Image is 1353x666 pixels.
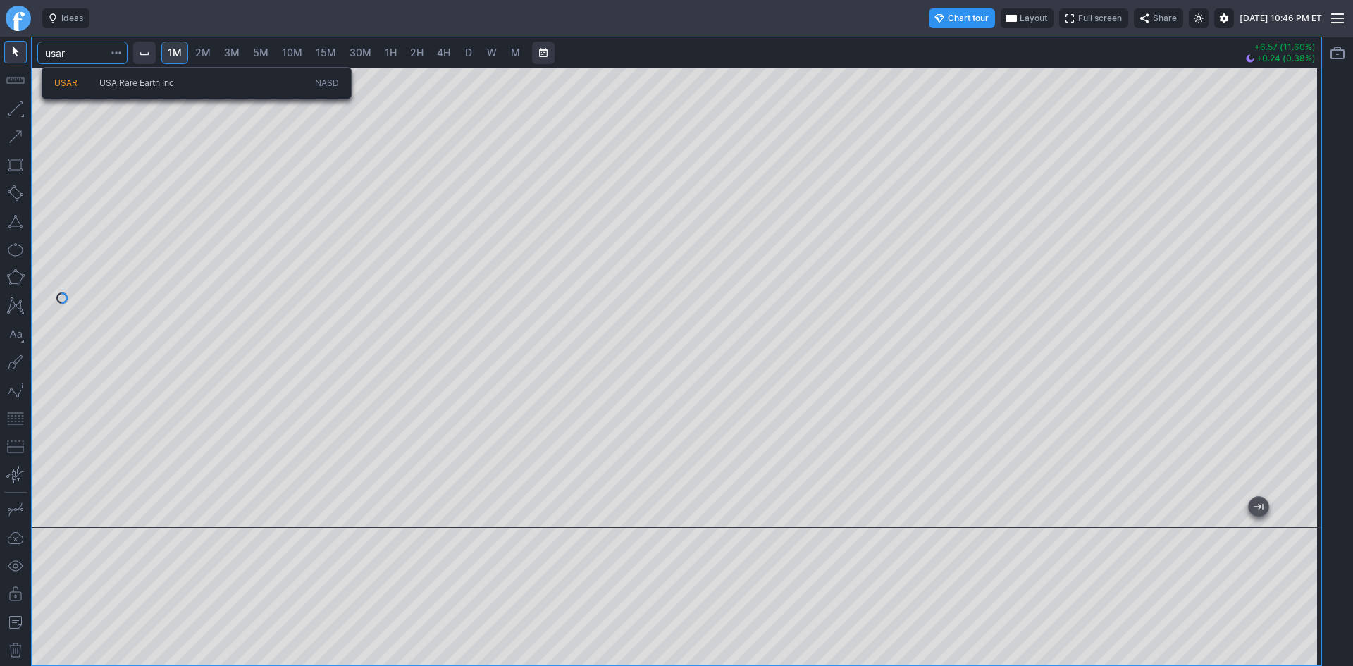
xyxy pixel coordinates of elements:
[4,238,27,261] button: Ellipse
[929,8,995,28] button: Chart tour
[4,154,27,176] button: Rectangle
[1214,8,1234,28] button: Settings
[1240,11,1322,25] span: [DATE] 10:46 PM ET
[1059,8,1128,28] button: Full screen
[276,42,309,64] a: 10M
[4,266,27,289] button: Polygon
[218,42,246,64] a: 3M
[1020,11,1047,25] span: Layout
[1326,42,1349,64] button: Portfolio watchlist
[385,47,397,58] span: 1H
[350,47,371,58] span: 30M
[4,210,27,233] button: Triangle
[4,97,27,120] button: Line
[532,42,555,64] button: Range
[431,42,457,64] a: 4H
[511,47,520,58] span: M
[4,611,27,634] button: Add note
[1246,43,1316,51] p: +6.57 (11.60%)
[195,47,211,58] span: 2M
[4,295,27,317] button: XABCD
[1153,11,1177,25] span: Share
[4,41,27,63] button: Mouse
[948,11,989,25] span: Chart tour
[1249,497,1268,517] button: Jump to the most recent bar
[54,78,78,88] span: USAR
[4,464,27,486] button: Anchored VWAP
[4,69,27,92] button: Measure
[457,42,480,64] a: D
[315,78,339,90] span: NASD
[437,47,450,58] span: 4H
[504,42,526,64] a: M
[282,47,302,58] span: 10M
[1078,11,1122,25] span: Full screen
[404,42,430,64] a: 2H
[189,42,217,64] a: 2M
[4,436,27,458] button: Position
[253,47,268,58] span: 5M
[161,42,188,64] a: 1M
[4,182,27,204] button: Rotated rectangle
[309,42,342,64] a: 15M
[4,639,27,662] button: Remove all drawings
[4,379,27,402] button: Elliott waves
[378,42,403,64] a: 1H
[465,47,472,58] span: D
[4,323,27,345] button: Text
[4,555,27,577] button: Hide drawings
[487,47,497,58] span: W
[410,47,424,58] span: 2H
[6,6,31,31] a: Finviz.com
[247,42,275,64] a: 5M
[4,407,27,430] button: Fibonacci retracements
[106,42,126,64] button: Search
[1134,8,1183,28] button: Share
[133,42,156,64] button: Interval
[481,42,503,64] a: W
[316,47,336,58] span: 15M
[1001,8,1054,28] button: Layout
[4,526,27,549] button: Drawings autosave: Off
[61,11,83,25] span: Ideas
[37,42,128,64] input: Search
[4,351,27,374] button: Brush
[4,583,27,605] button: Lock drawings
[1256,54,1316,63] span: +0.24 (0.38%)
[343,42,378,64] a: 30M
[168,47,182,58] span: 1M
[99,78,174,88] span: USA Rare Earth Inc
[42,67,352,99] div: Search
[4,125,27,148] button: Arrow
[4,498,27,521] button: Drawing mode: Single
[1189,8,1209,28] button: Toggle light mode
[42,8,89,28] button: Ideas
[224,47,240,58] span: 3M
